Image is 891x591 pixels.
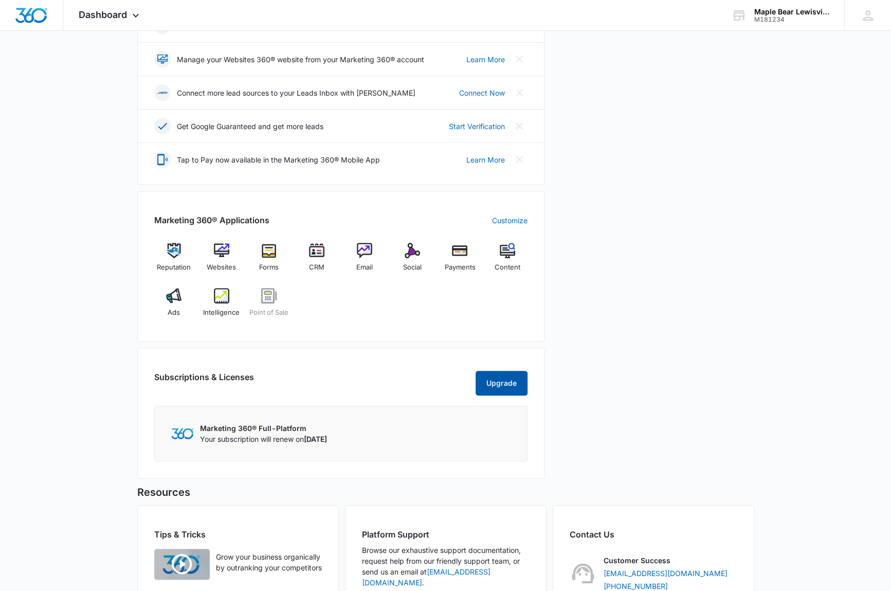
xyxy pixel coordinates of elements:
a: Payments [440,243,480,280]
span: Intelligence [203,308,240,318]
a: Point of Sale [249,288,289,325]
span: Dashboard [79,9,127,20]
a: Ads [154,288,194,325]
a: Email [345,243,385,280]
h2: Marketing 360® Applications [154,214,269,226]
a: Learn More [466,54,505,65]
button: Close [511,118,528,134]
button: Close [511,84,528,101]
a: Forms [249,243,289,280]
a: Reputation [154,243,194,280]
span: Forms [259,262,279,273]
a: [EMAIL_ADDRESS][DOMAIN_NAME] [604,568,728,579]
p: Customer Success [604,555,670,566]
a: Start Verification [449,121,505,132]
a: Customize [492,215,528,226]
img: Marketing 360 Logo [171,428,194,439]
img: Quick Overview Video [154,549,210,580]
span: Websites [207,262,236,273]
a: Intelligence [202,288,241,325]
p: Connect more lead sources to your Leads Inbox with [PERSON_NAME] [177,87,415,98]
h2: Subscriptions & Licenses [154,371,254,391]
a: Connect Now [459,87,505,98]
img: Customer Success [570,560,596,587]
p: Grow your business organically by outranking your competitors [216,551,322,573]
a: CRM [297,243,337,280]
p: Browse our exhaustive support documentation, request help from our friendly support team, or send... [362,545,530,588]
a: Websites [202,243,241,280]
div: account id [754,16,829,23]
span: [DATE] [304,435,327,443]
h2: Platform Support [362,528,530,541]
h2: Contact Us [570,528,737,541]
span: Reputation [157,262,191,273]
a: Content [488,243,528,280]
span: Ads [168,308,180,318]
h2: Tips & Tricks [154,528,322,541]
span: Social [403,262,422,273]
p: Manage your Websites 360® website from your Marketing 360® account [177,54,424,65]
a: Learn More [466,154,505,165]
button: Upgrade [476,371,528,396]
span: CRM [309,262,324,273]
button: Close [511,151,528,168]
span: Point of Sale [249,308,288,318]
div: account name [754,8,829,16]
p: Your subscription will renew on [200,434,327,444]
span: Email [356,262,373,273]
p: Marketing 360® Full-Platform [200,423,327,434]
span: Payments [444,262,475,273]
button: Close [511,51,528,67]
h5: Resources [137,485,754,500]
p: Tap to Pay now available in the Marketing 360® Mobile App [177,154,380,165]
a: Social [392,243,432,280]
p: Get Google Guaranteed and get more leads [177,121,323,132]
span: Content [495,262,520,273]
